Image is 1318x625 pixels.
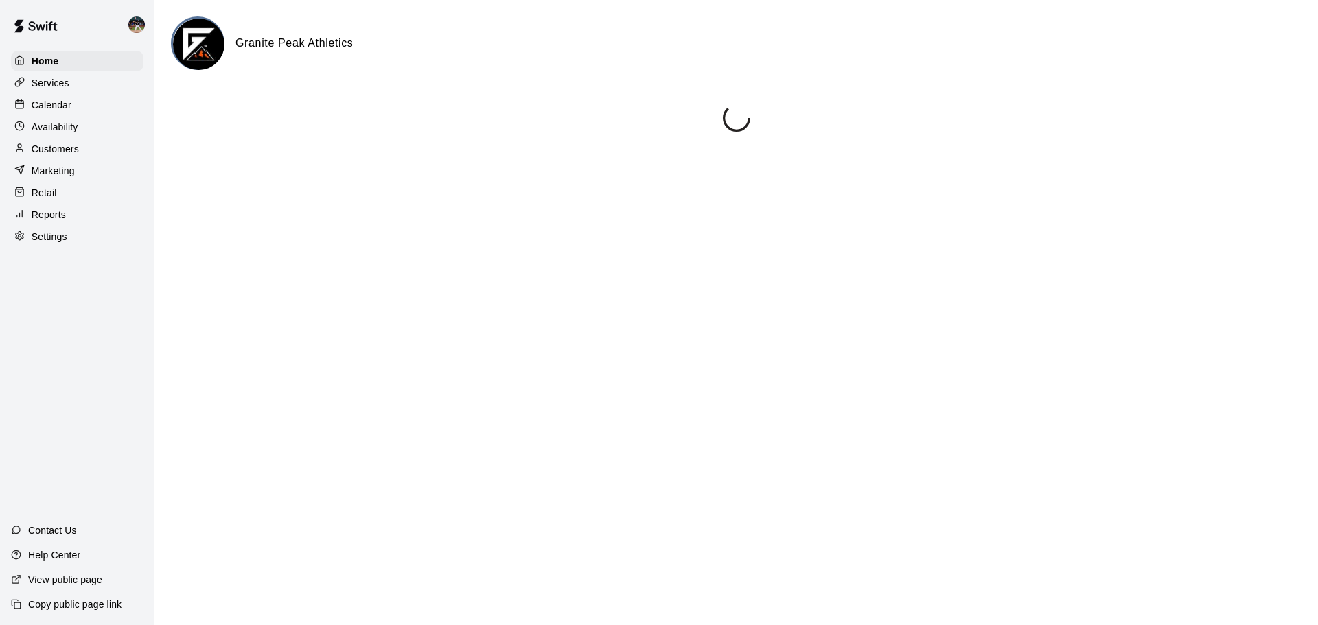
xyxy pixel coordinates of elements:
p: Customers [32,142,79,156]
p: Help Center [28,548,80,562]
a: Home [11,51,143,71]
p: Reports [32,208,66,222]
p: Settings [32,230,67,244]
img: Granite Peak Athletics logo [173,19,224,70]
p: Calendar [32,98,71,112]
a: Reports [11,204,143,225]
div: Nolan Gilbert [126,11,154,38]
p: Availability [32,120,78,134]
p: Services [32,76,69,90]
a: Marketing [11,161,143,181]
p: Contact Us [28,523,77,537]
a: Services [11,73,143,93]
a: Retail [11,182,143,203]
a: Settings [11,226,143,247]
a: Availability [11,117,143,137]
img: Nolan Gilbert [128,16,145,33]
p: Home [32,54,59,68]
p: Retail [32,186,57,200]
h6: Granite Peak Athletics [235,34,354,52]
a: Customers [11,139,143,159]
p: View public page [28,573,102,587]
a: Calendar [11,95,143,115]
p: Marketing [32,164,75,178]
p: Copy public page link [28,598,122,611]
